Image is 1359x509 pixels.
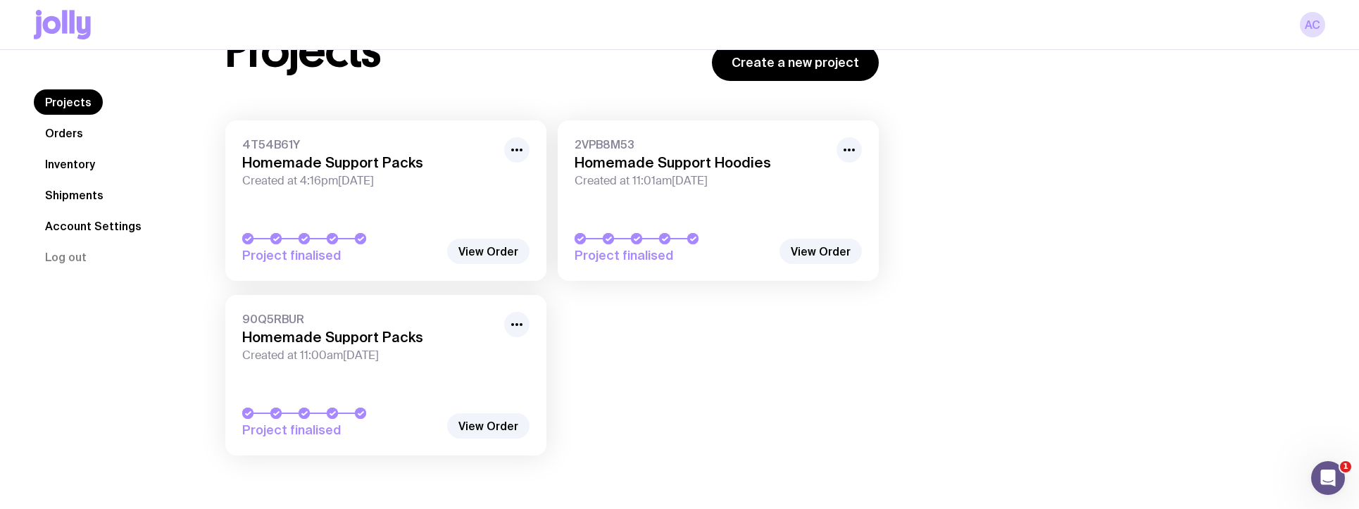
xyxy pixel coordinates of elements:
a: View Order [779,239,862,264]
span: Created at 11:00am[DATE] [242,348,496,363]
span: Project finalised [575,247,772,264]
a: Orders [34,120,94,146]
span: 4T54B61Y [242,137,496,151]
a: AC [1300,12,1325,37]
h3: Homemade Support Packs [242,329,496,346]
a: View Order [447,413,530,439]
a: Shipments [34,182,115,208]
span: Project finalised [242,422,439,439]
iframe: Intercom live chat [1311,461,1345,495]
h1: Projects [225,29,381,74]
span: Created at 11:01am[DATE] [575,174,828,188]
h3: Homemade Support Packs [242,154,496,171]
a: 2VPB8M53Homemade Support HoodiesCreated at 11:01am[DATE]Project finalised [558,120,879,281]
span: Created at 4:16pm[DATE] [242,174,496,188]
span: 1 [1340,461,1351,472]
a: Account Settings [34,213,153,239]
button: Log out [34,244,98,270]
a: Create a new project [712,44,879,81]
a: Inventory [34,151,106,177]
a: Projects [34,89,103,115]
a: 4T54B61YHomemade Support PacksCreated at 4:16pm[DATE]Project finalised [225,120,546,281]
span: 90Q5RBUR [242,312,496,326]
h3: Homemade Support Hoodies [575,154,828,171]
span: Project finalised [242,247,439,264]
span: 2VPB8M53 [575,137,828,151]
a: View Order [447,239,530,264]
a: 90Q5RBURHomemade Support PacksCreated at 11:00am[DATE]Project finalised [225,295,546,455]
